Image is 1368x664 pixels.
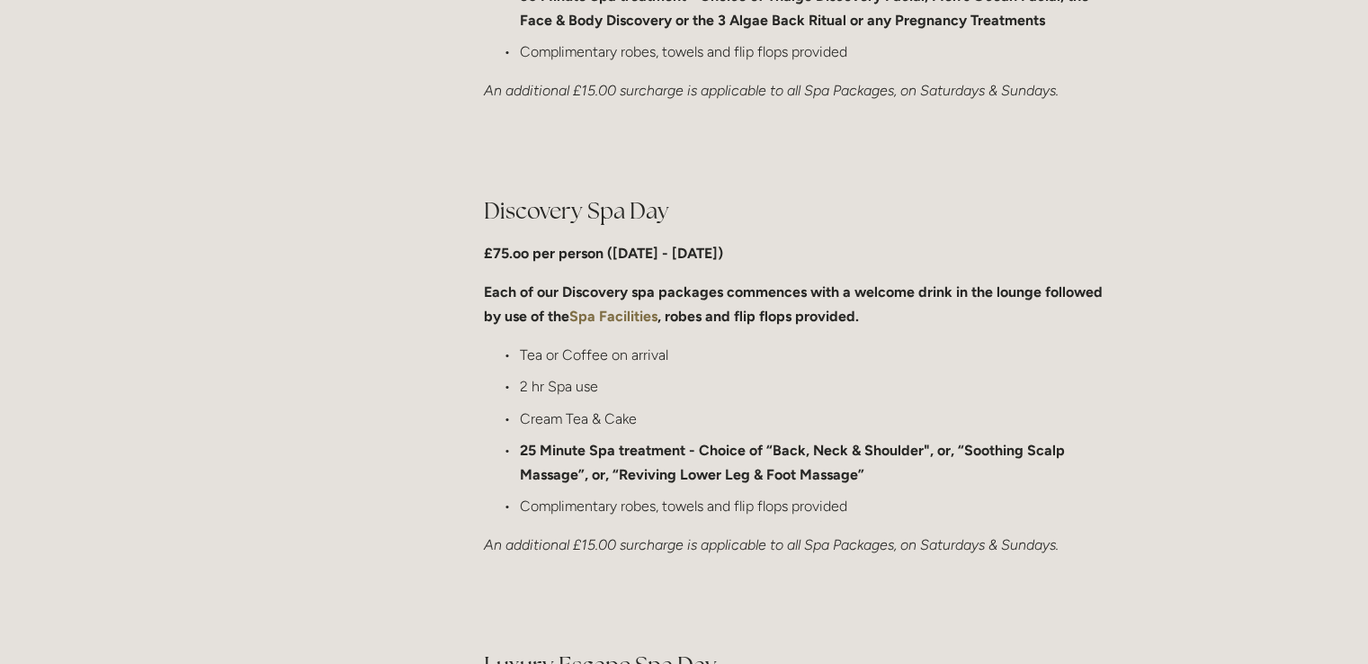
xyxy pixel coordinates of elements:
p: Complimentary robes, towels and flip flops provided [520,494,1114,518]
strong: £75.oo per person ([DATE] - [DATE]) [484,245,723,262]
p: 2 hr Spa use [520,374,1114,399]
p: Tea or Coffee on arrival [520,343,1114,367]
em: An additional £15.00 surcharge is applicable to all Spa Packages, on Saturdays & Sundays. [484,82,1059,99]
strong: 25 Minute Spa treatment - Choice of “Back, Neck & Shoulder", or, “Soothing Scalp Massage”, or, “R... [520,442,1068,483]
a: Spa Facilities [569,308,657,325]
strong: Each of our Discovery spa packages commences with a welcome drink in the lounge followed by use o... [484,283,1106,325]
p: Cream Tea & Cake [520,407,1114,431]
p: Complimentary robes, towels and flip flops provided [520,40,1114,64]
em: An additional £15.00 surcharge is applicable to all Spa Packages, on Saturdays & Sundays. [484,536,1059,553]
h2: Discovery Spa Day [484,195,1114,227]
strong: , robes and flip flops provided. [657,308,859,325]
